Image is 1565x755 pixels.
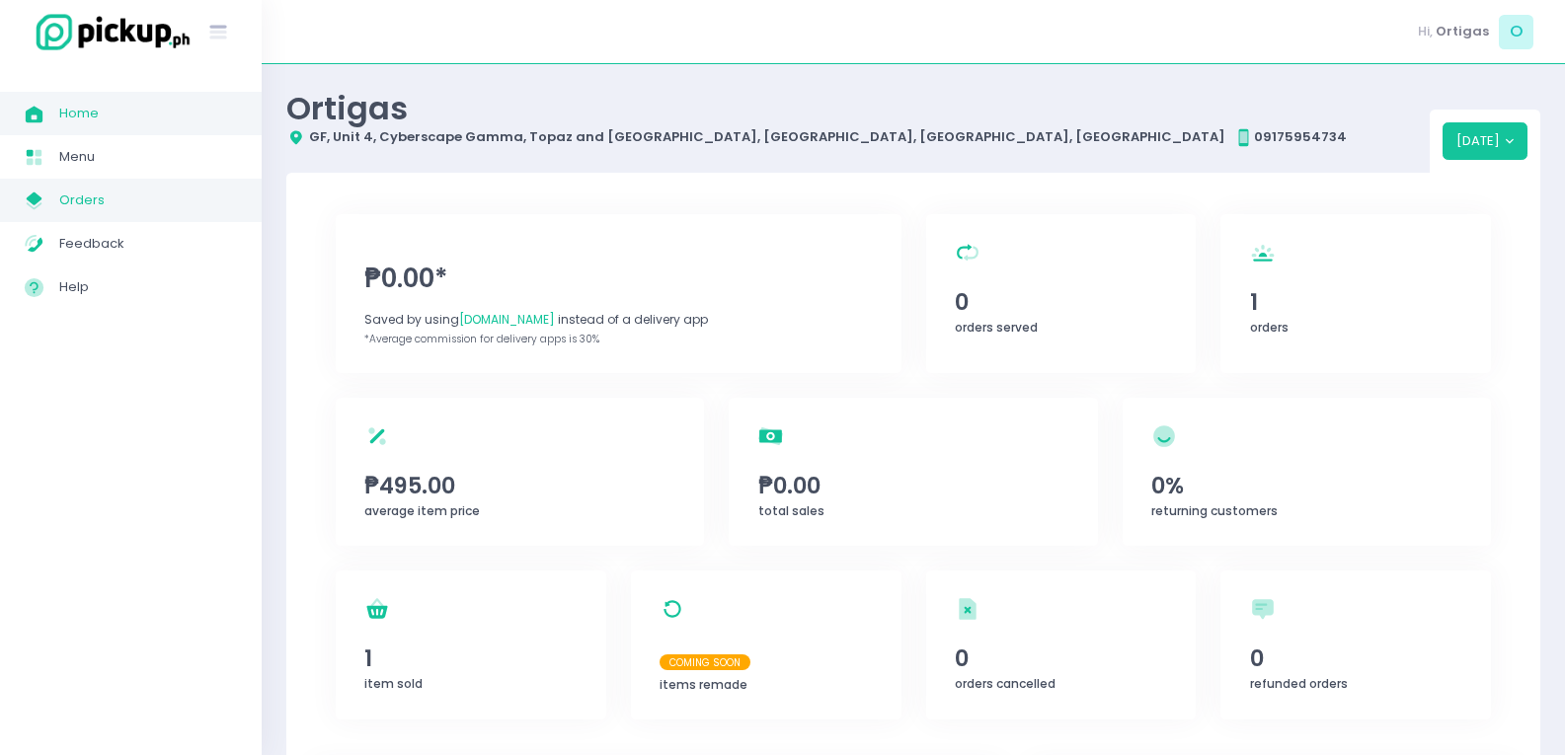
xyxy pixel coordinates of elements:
div: Ortigas [286,89,1430,127]
div: GF, Unit 4, Cyberscape Gamma, Topaz and [GEOGRAPHIC_DATA], [GEOGRAPHIC_DATA], [GEOGRAPHIC_DATA], ... [286,127,1430,147]
span: orders [1250,319,1289,336]
span: average item price [364,502,480,519]
span: 0 [1250,642,1462,675]
span: total sales [758,502,824,519]
span: Menu [59,144,237,170]
span: 0 [955,285,1167,319]
span: Ortigas [1436,22,1489,41]
span: returning customers [1151,502,1278,519]
span: ₱0.00 [758,469,1069,502]
span: items remade [660,676,747,693]
a: ₱0.00total sales [729,398,1097,546]
img: logo [25,11,193,53]
span: Feedback [59,231,237,257]
a: 0%returning customers [1123,398,1491,546]
span: Help [59,274,237,300]
a: ₱495.00average item price [336,398,704,546]
div: Saved by using instead of a delivery app [364,311,872,329]
a: 1item sold [336,570,606,719]
a: 0orders cancelled [926,570,1197,719]
span: orders served [955,319,1038,336]
span: 0% [1151,469,1462,502]
span: 1 [1250,285,1462,319]
span: Home [59,101,237,126]
span: Coming Soon [660,654,750,670]
a: 0orders served [926,214,1197,373]
a: 1orders [1220,214,1491,373]
span: refunded orders [1250,675,1348,692]
span: ₱0.00* [364,260,872,298]
span: ₱495.00 [364,469,675,502]
span: orders cancelled [955,675,1056,692]
button: [DATE] [1443,122,1528,160]
span: 0 [955,642,1167,675]
span: item sold [364,675,423,692]
span: 1 [364,642,577,675]
span: Hi, [1418,22,1433,41]
span: [DOMAIN_NAME] [459,311,555,328]
span: *Average commission for delivery apps is 30% [364,332,599,346]
a: 0refunded orders [1220,570,1491,719]
span: O [1499,15,1533,49]
span: Orders [59,188,237,213]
